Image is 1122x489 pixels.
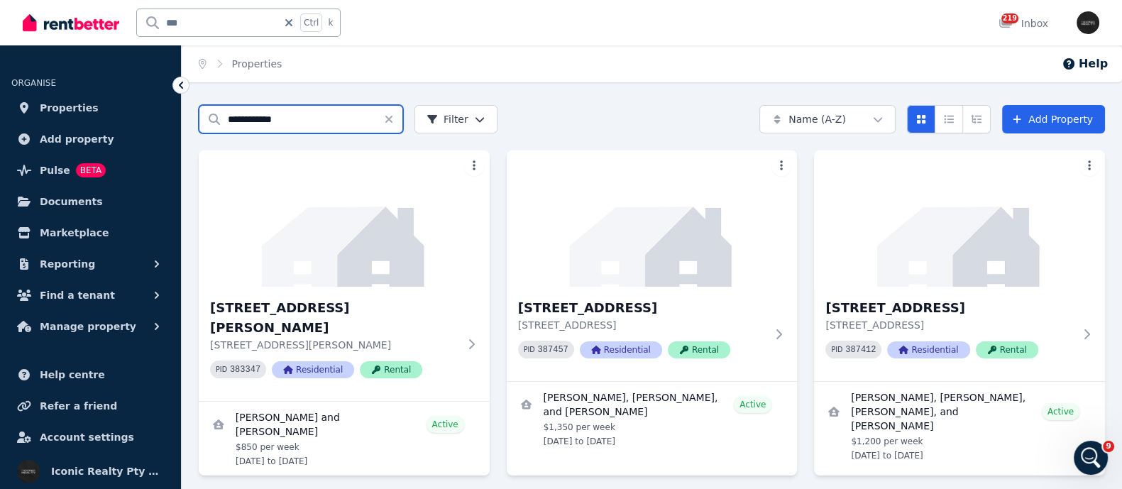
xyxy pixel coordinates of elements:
[40,162,70,179] span: Pulse
[414,105,497,133] button: Filter
[759,105,896,133] button: Name (A-Z)
[216,366,227,373] small: PID
[40,99,99,116] span: Properties
[814,150,1105,381] a: 6/191 Bondi Rd, Bondi Junction # - 93[STREET_ADDRESS][STREET_ADDRESS]PID 387412ResidentialRental
[40,287,115,304] span: Find a tenant
[210,298,458,338] h3: [STREET_ADDRESS][PERSON_NAME]
[538,345,568,355] code: 387457
[40,366,105,383] span: Help centre
[507,150,798,381] a: 6/109 Ebley St, Bondi Junction # - 121[STREET_ADDRESS][STREET_ADDRESS]PID 387457ResidentialRental
[40,224,109,241] span: Marketplace
[1001,13,1018,23] span: 219
[1103,441,1114,452] span: 9
[23,12,119,33] img: RentBetter
[11,156,170,185] a: PulseBETA
[11,392,170,420] a: Refer a friend
[199,402,490,476] a: View details for Santiado Manuel Prieto and Noelia Gallo
[199,150,490,401] a: 6/1 Henderson Rd, Bondi - 12[STREET_ADDRESS][PERSON_NAME][STREET_ADDRESS][PERSON_NAME]PID 383347R...
[76,163,106,177] span: BETA
[11,250,170,278] button: Reporting
[40,429,134,446] span: Account settings
[182,45,299,82] nav: Breadcrumb
[300,13,322,32] span: Ctrl
[11,94,170,122] a: Properties
[17,460,40,483] img: Iconic Realty Pty Ltd
[11,219,170,247] a: Marketplace
[518,318,766,332] p: [STREET_ADDRESS]
[788,112,846,126] span: Name (A-Z)
[825,318,1074,332] p: [STREET_ADDRESS]
[11,312,170,341] button: Manage property
[328,17,333,28] span: k
[11,361,170,389] a: Help centre
[360,361,422,378] span: Rental
[771,156,791,176] button: More options
[210,338,458,352] p: [STREET_ADDRESS][PERSON_NAME]
[11,281,170,309] button: Find a tenant
[907,105,991,133] div: View options
[814,150,1105,287] img: 6/191 Bondi Rd, Bondi Junction # - 93
[464,156,484,176] button: More options
[831,346,842,353] small: PID
[40,397,117,414] span: Refer a friend
[383,105,403,133] button: Clear search
[580,341,662,358] span: Residential
[272,361,354,378] span: Residential
[976,341,1038,358] span: Rental
[40,193,103,210] span: Documents
[1074,441,1108,475] iframe: Intercom live chat
[230,365,260,375] code: 383347
[11,423,170,451] a: Account settings
[1062,55,1108,72] button: Help
[11,125,170,153] a: Add property
[507,382,798,456] a: View details for Daire Erlean, Ronan Lee, and Peter Cassidy
[845,345,876,355] code: 387412
[1002,105,1105,133] a: Add Property
[40,318,136,335] span: Manage property
[962,105,991,133] button: Expanded list view
[1077,11,1099,34] img: Iconic Realty Pty Ltd
[40,256,95,273] span: Reporting
[907,105,935,133] button: Card view
[887,341,969,358] span: Residential
[199,150,490,287] img: 6/1 Henderson Rd, Bondi - 12
[1079,156,1099,176] button: More options
[668,341,730,358] span: Rental
[427,112,468,126] span: Filter
[935,105,963,133] button: Compact list view
[814,382,1105,470] a: View details for Gonzalo Martinez, Ignacio Torres hernandez, Javier Figueroa, and Andrea Mourino ...
[524,346,535,353] small: PID
[518,298,766,318] h3: [STREET_ADDRESS]
[507,150,798,287] img: 6/109 Ebley St, Bondi Junction # - 121
[40,131,114,148] span: Add property
[11,187,170,216] a: Documents
[232,58,282,70] a: Properties
[825,298,1074,318] h3: [STREET_ADDRESS]
[11,78,56,88] span: ORGANISE
[999,16,1048,31] div: Inbox
[51,463,164,480] span: Iconic Realty Pty Ltd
